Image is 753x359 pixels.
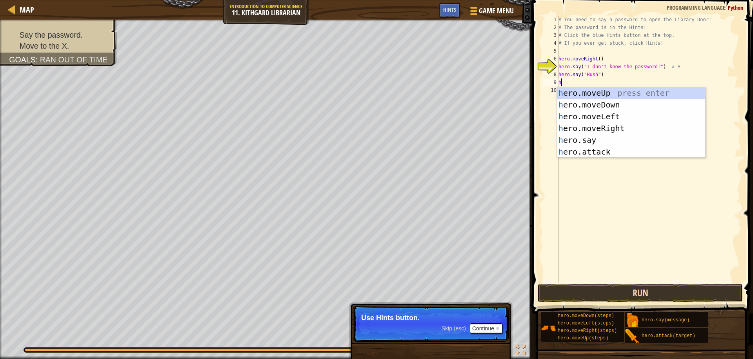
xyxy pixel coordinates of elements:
[543,78,559,86] div: 9
[443,6,456,13] span: Hints
[543,47,559,55] div: 5
[36,55,40,64] span: :
[725,4,728,11] span: :
[543,55,559,63] div: 6
[543,39,559,47] div: 4
[16,4,34,15] a: Map
[543,71,559,78] div: 8
[558,328,617,333] span: hero.moveRight(steps)
[9,29,109,40] li: Say the password.
[361,314,500,322] p: Use Hints button.
[667,4,725,11] span: Programming language
[728,4,743,11] span: Python
[479,6,514,16] span: Game Menu
[642,317,689,323] span: hero.say(message)
[543,31,559,39] div: 3
[20,42,69,50] span: Move to the X.
[543,63,559,71] div: 7
[558,313,614,319] span: hero.moveDown(steps)
[9,40,109,51] li: Move to the X.
[464,3,518,22] button: Game Menu
[558,335,609,341] span: hero.moveUp(steps)
[625,313,640,328] img: portrait.png
[543,24,559,31] div: 2
[40,55,107,64] span: Ran out of time
[543,16,559,24] div: 1
[470,323,502,333] button: Continue
[642,333,695,339] span: hero.attack(target)
[513,343,528,359] button: Toggle fullscreen
[20,4,34,15] span: Map
[20,31,83,39] span: Say the password.
[9,55,36,64] span: Goals
[558,321,614,326] span: hero.moveLeft(steps)
[543,86,559,94] div: 10
[625,329,640,344] img: portrait.png
[442,325,466,332] span: Skip (esc)
[538,284,743,302] button: Run
[541,321,556,335] img: portrait.png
